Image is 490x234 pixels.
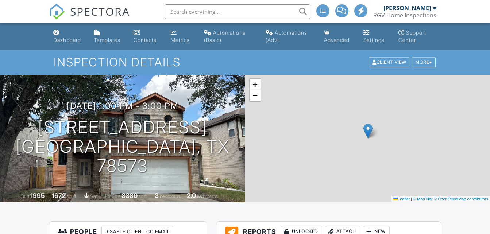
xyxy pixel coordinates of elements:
h1: Inspection Details [54,56,436,69]
div: Automations (Adv) [266,30,307,43]
div: Support Center [398,30,426,43]
div: Settings [363,37,385,43]
div: 3 [155,192,159,199]
a: Metrics [168,26,195,47]
a: Support Center [396,26,440,47]
div: Dashboard [53,37,81,43]
a: Zoom out [250,90,261,101]
div: Client View [369,58,409,67]
a: Automations (Advanced) [263,26,315,47]
div: Metrics [171,37,190,43]
div: More [412,58,436,67]
div: Templates [94,37,120,43]
img: The Best Home Inspection Software - Spectora [49,4,65,20]
a: Dashboard [50,26,85,47]
a: Settings [360,26,390,47]
div: Automations (Basic) [204,30,246,43]
h1: [STREET_ADDRESS] [GEOGRAPHIC_DATA], TX 78573 [12,118,234,175]
div: 1995 [30,192,45,199]
div: RGV Home Inspections [373,12,436,19]
span: Built [21,194,29,199]
span: + [252,80,257,89]
div: 1672 [52,192,66,199]
div: Advanced [324,37,350,43]
span: | [411,197,412,201]
span: bathrooms [197,194,218,199]
a: © OpenStreetMap contributors [434,197,488,201]
span: − [252,91,257,100]
a: © MapTiler [413,197,433,201]
span: sq.ft. [139,194,148,199]
a: SPECTORA [49,10,130,25]
a: Automations (Basic) [201,26,257,47]
h3: [DATE] 1:00 pm - 3:00 pm [67,101,178,111]
img: Marker [363,124,373,139]
div: 3380 [121,192,138,199]
span: SPECTORA [70,4,130,19]
span: Lot Size [105,194,120,199]
div: 2.0 [187,192,196,199]
a: Client View [368,59,411,65]
a: Leaflet [393,197,410,201]
a: Advanced [321,26,355,47]
a: Zoom in [250,79,261,90]
div: Contacts [134,37,157,43]
span: sq. ft. [67,194,77,199]
a: Contacts [131,26,162,47]
span: slab [90,194,98,199]
input: Search everything... [165,4,310,19]
span: bedrooms [160,194,180,199]
div: [PERSON_NAME] [383,4,431,12]
a: Templates [91,26,125,47]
